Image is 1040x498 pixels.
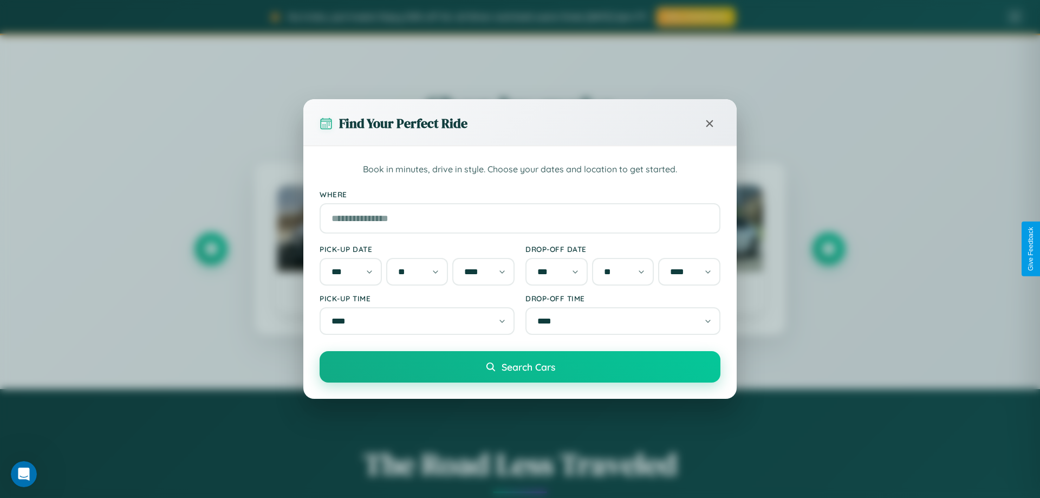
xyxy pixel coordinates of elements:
label: Pick-up Date [320,244,515,254]
h3: Find Your Perfect Ride [339,114,467,132]
span: Search Cars [502,361,555,373]
label: Where [320,190,720,199]
label: Drop-off Date [525,244,720,254]
button: Search Cars [320,351,720,383]
label: Drop-off Time [525,294,720,303]
p: Book in minutes, drive in style. Choose your dates and location to get started. [320,163,720,177]
label: Pick-up Time [320,294,515,303]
